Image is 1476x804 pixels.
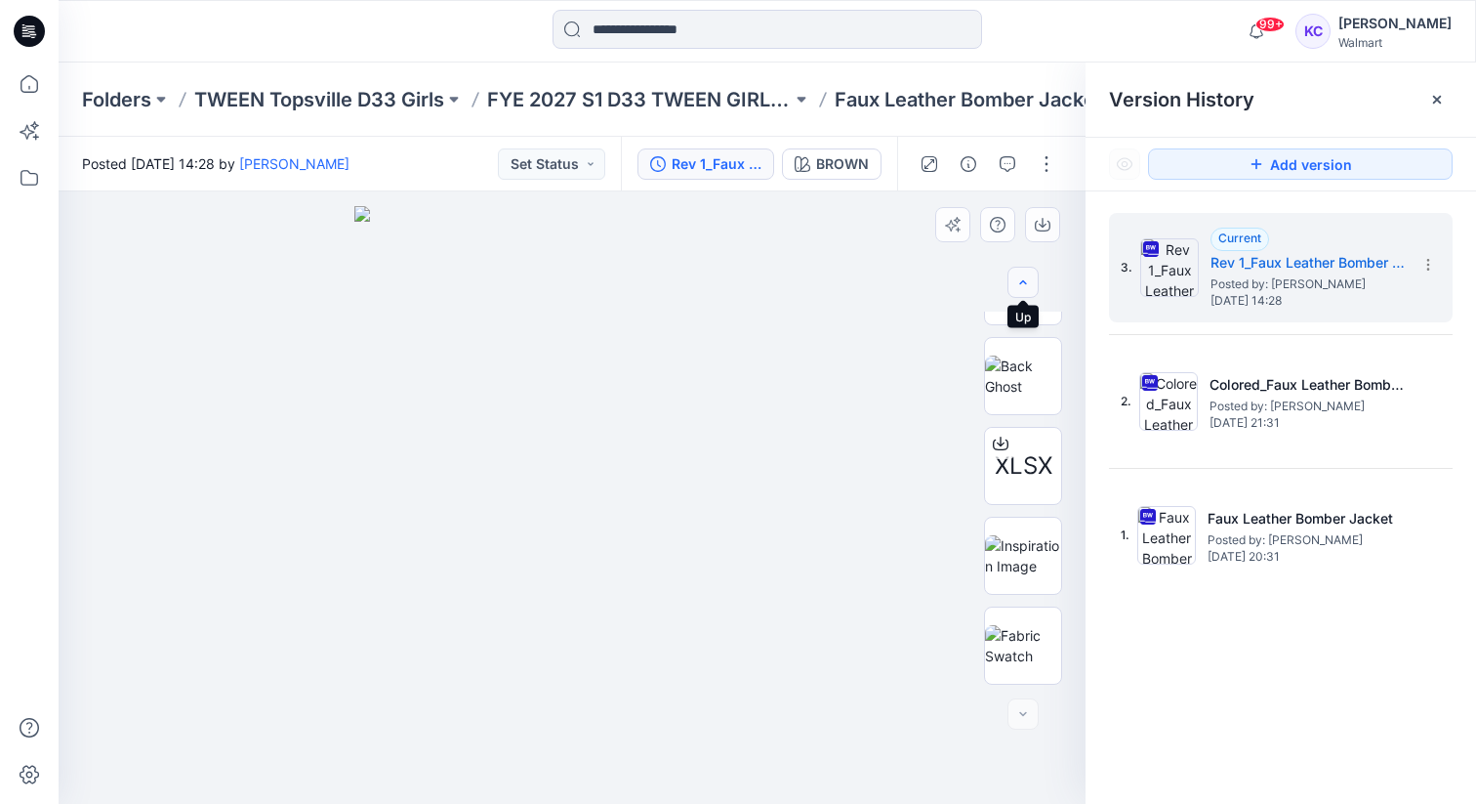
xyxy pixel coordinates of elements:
[1218,231,1261,245] span: Current
[1209,373,1405,397] h5: Colored_Faux Leather Bomber Jacket
[1429,92,1445,107] button: Close
[1255,17,1285,32] span: 99+
[953,148,984,180] button: Details
[1210,275,1406,294] span: Posted by: Gwen Hine
[1109,88,1254,111] span: Version History
[1210,294,1406,308] span: [DATE] 14:28
[985,535,1061,576] img: Inspiration Image
[1140,238,1199,297] img: Rev 1_Faux Leather Bomber Jacket
[1209,416,1405,430] span: [DATE] 21:31
[82,153,349,174] span: Posted [DATE] 14:28 by
[1208,507,1403,530] h5: Faux Leather Bomber Jacket
[782,148,881,180] button: BROWN
[194,86,444,113] a: TWEEN Topsville D33 Girls
[1338,12,1452,35] div: [PERSON_NAME]
[637,148,774,180] button: Rev 1_Faux Leather Bomber Jacket
[1338,35,1452,50] div: Walmart
[1109,148,1140,180] button: Show Hidden Versions
[1208,530,1403,550] span: Posted by: Gwen Hine
[82,86,151,113] a: Folders
[487,86,792,113] a: FYE 2027 S1 D33 TWEEN GIRL TOPSVILLE
[985,356,1061,397] img: Back Ghost
[1139,372,1198,431] img: Colored_Faux Leather Bomber Jacket
[1121,259,1132,276] span: 3.
[985,625,1061,666] img: Fabric Swatch
[995,448,1052,484] span: XLSX
[816,153,869,175] div: BROWN
[239,155,349,172] a: [PERSON_NAME]
[1137,506,1196,565] img: Faux Leather Bomber Jacket
[835,86,1102,113] p: Faux Leather Bomber Jacket
[1210,251,1406,275] h5: Rev 1_Faux Leather Bomber Jacket
[672,153,761,175] div: Rev 1_Faux Leather Bomber Jacket
[1295,14,1331,49] div: KC
[1209,397,1405,416] span: Posted by: Gwen Hine
[1148,148,1453,180] button: Add version
[1121,527,1129,544] span: 1.
[1208,550,1403,564] span: [DATE] 20:31
[1121,393,1131,410] span: 2.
